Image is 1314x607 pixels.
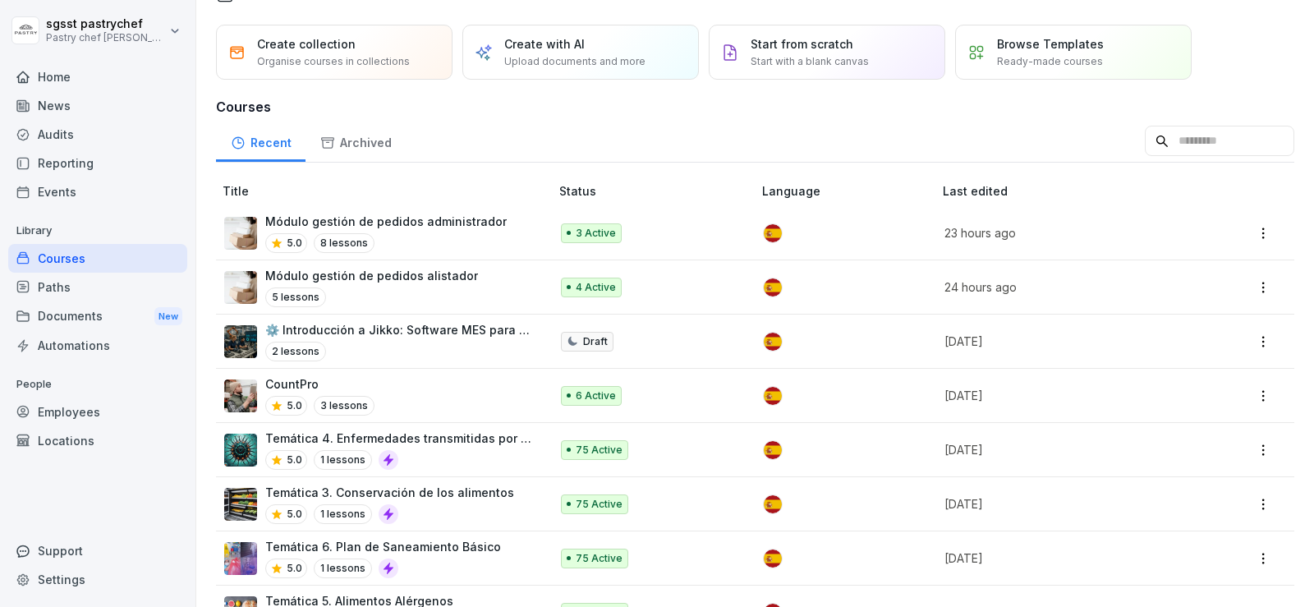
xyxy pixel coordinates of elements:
img: txp9jo0aqkvplb2936hgnpad.png [224,325,257,358]
p: Módulo gestión de pedidos administrador [265,213,507,230]
a: Recent [216,120,306,162]
p: 75 Active [576,497,623,512]
p: 2 lessons [265,342,326,361]
img: es.svg [764,441,782,459]
a: Audits [8,120,187,149]
a: Events [8,177,187,206]
p: [DATE] [944,333,1185,350]
a: DocumentsNew [8,301,187,332]
p: Title [223,182,553,200]
p: CountPro [265,375,374,393]
p: Pastry chef [PERSON_NAME] y Cocina gourmet [46,32,166,44]
p: sgsst pastrychef [46,17,166,31]
p: 1 lessons [314,450,372,470]
img: es.svg [764,333,782,351]
p: ⚙️ Introducción a Jikko: Software MES para Producción [265,321,533,338]
img: es.svg [764,224,782,242]
img: iaen9j96uzhvjmkazu9yscya.png [224,217,257,250]
a: Archived [306,120,406,162]
p: 75 Active [576,551,623,566]
a: Courses [8,244,187,273]
p: Temática 3. Conservación de los alimentos [265,484,514,501]
p: 5.0 [287,561,302,576]
img: es.svg [764,550,782,568]
p: Temática 4. Enfermedades transmitidas por alimentos ETA'S [265,430,533,447]
a: Home [8,62,187,91]
img: es.svg [764,278,782,297]
img: mhb727d105t9k4tb0y7eu9rv.png [224,542,257,575]
a: Automations [8,331,187,360]
p: 5.0 [287,453,302,467]
p: Create with AI [504,35,585,53]
p: 3 lessons [314,396,374,416]
div: New [154,307,182,326]
p: 5.0 [287,398,302,413]
a: Reporting [8,149,187,177]
p: 5.0 [287,507,302,522]
p: 3 Active [576,226,616,241]
img: es.svg [764,495,782,513]
p: [DATE] [944,495,1185,513]
p: Start with a blank canvas [751,54,869,69]
img: nanuqyb3jmpxevmk16xmqivn.png [224,379,257,412]
p: Create collection [257,35,356,53]
p: Status [559,182,756,200]
p: 8 lessons [314,233,374,253]
p: Módulo gestión de pedidos alistador [265,267,478,284]
img: ob1temx17qa248jtpkauy3pv.png [224,488,257,521]
p: 1 lessons [314,504,372,524]
p: 24 hours ago [944,278,1185,296]
p: 23 hours ago [944,224,1185,241]
p: [DATE] [944,550,1185,567]
a: News [8,91,187,120]
p: 4 Active [576,280,616,295]
p: Draft [583,334,608,349]
img: es.svg [764,387,782,405]
img: frq77ysdix3y9as6qvhv4ihg.png [224,434,257,467]
p: [DATE] [944,387,1185,404]
a: Settings [8,565,187,594]
a: Employees [8,398,187,426]
p: Start from scratch [751,35,853,53]
p: People [8,371,187,398]
p: Temática 6. Plan de Saneamiento Básico [265,538,501,555]
p: 5.0 [287,236,302,251]
img: iaen9j96uzhvjmkazu9yscya.png [224,271,257,304]
p: 6 Active [576,389,616,403]
p: Library [8,218,187,244]
p: 75 Active [576,443,623,458]
a: Paths [8,273,187,301]
p: [DATE] [944,441,1185,458]
p: Upload documents and more [504,54,646,69]
p: Browse Templates [997,35,1104,53]
p: 1 lessons [314,559,372,578]
a: Locations [8,426,187,455]
p: Organise courses in collections [257,54,410,69]
div: Documents [8,301,187,332]
p: Last edited [943,182,1205,200]
div: Support [8,536,187,565]
h3: Courses [216,97,1294,117]
p: Language [762,182,936,200]
p: Ready-made courses [997,54,1103,69]
p: 5 lessons [265,287,326,307]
